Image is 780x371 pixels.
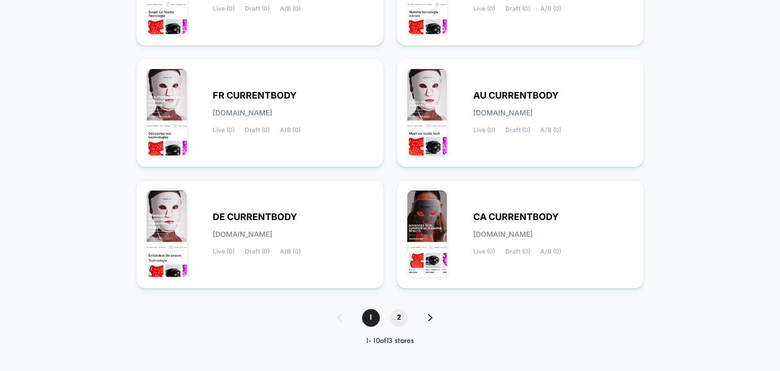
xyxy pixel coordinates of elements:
span: Live (0) [473,248,495,255]
span: FR CURRENTBODY [213,92,297,99]
span: Draft (0) [505,127,530,134]
span: A/B (0) [540,248,561,255]
span: A/B (0) [280,127,301,134]
span: CA CURRENTBODY [473,213,559,221]
span: AU CURRENTBODY [473,92,559,99]
span: Live (0) [213,248,235,255]
span: [DOMAIN_NAME] [213,109,272,116]
span: DE CURRENTBODY [213,213,297,221]
span: [DOMAIN_NAME] [473,231,533,238]
span: A/B (0) [280,248,301,255]
div: 1 - 10 of 13 stores [327,337,453,346]
img: AU_CURRENTBODY [407,69,447,156]
img: pagination forward [428,314,433,321]
span: Draft (0) [245,127,270,134]
span: 1 [362,309,380,327]
span: Draft (0) [505,248,530,255]
span: 2 [390,309,408,327]
span: Draft (0) [245,248,270,255]
span: Live (0) [473,127,495,134]
span: A/B (0) [540,5,561,12]
span: [DOMAIN_NAME] [473,109,533,116]
img: FR_CURRENTBODY [147,69,187,156]
img: CA_CURRENTBODY [407,191,447,277]
span: Draft (0) [245,5,270,12]
span: Draft (0) [505,5,530,12]
img: DE_CURRENTBODY [147,191,187,277]
span: Live (0) [473,5,495,12]
span: A/B (0) [540,127,561,134]
span: A/B (0) [280,5,301,12]
span: Live (0) [213,5,235,12]
span: Live (0) [213,127,235,134]
span: [DOMAIN_NAME] [213,231,272,238]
